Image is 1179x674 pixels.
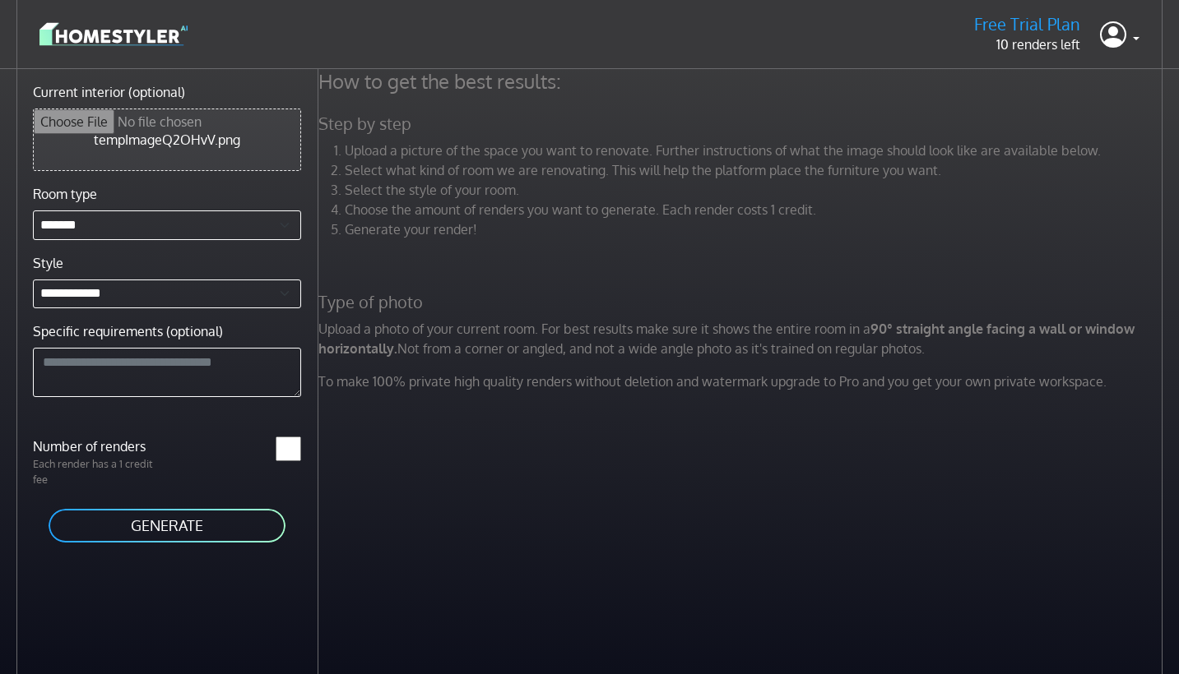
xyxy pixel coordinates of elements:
li: Generate your render! [345,219,1167,239]
img: logo-3de290ba35641baa71223ecac5eacb59cb85b4c7fdf211dc9aaecaaee71ea2f8.svg [39,20,188,48]
label: Number of renders [23,436,167,456]
label: Current interior (optional) [33,82,185,102]
p: Upload a photo of your current room. For best results make sure it shows the entire room in a Not... [309,319,1177,358]
strong: 90° straight angle facing a wall or window horizontally. [318,321,1135,357]
p: To make 100% private high quality renders without deletion and watermark upgrade to Pro and you g... [309,372,1177,391]
h5: Step by step [309,113,1177,134]
li: Select what kind of room we are renovating. This will help the platform place the furniture you w... [345,160,1167,180]
li: Select the style of your room. [345,180,1167,200]
p: Each render has a 1 credit fee [23,456,167,487]
h5: Type of photo [309,292,1177,312]
li: Upload a picture of the space you want to renovate. Further instructions of what the image should... [345,141,1167,160]
label: Room type [33,184,97,204]
li: Choose the amount of renders you want to generate. Each render costs 1 credit. [345,200,1167,219]
label: Specific requirements (optional) [33,321,223,341]
button: GENERATE [47,507,287,544]
p: 10 renders left [974,35,1080,54]
label: Style [33,253,63,273]
h5: Free Trial Plan [974,14,1080,35]
h4: How to get the best results: [309,69,1177,94]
